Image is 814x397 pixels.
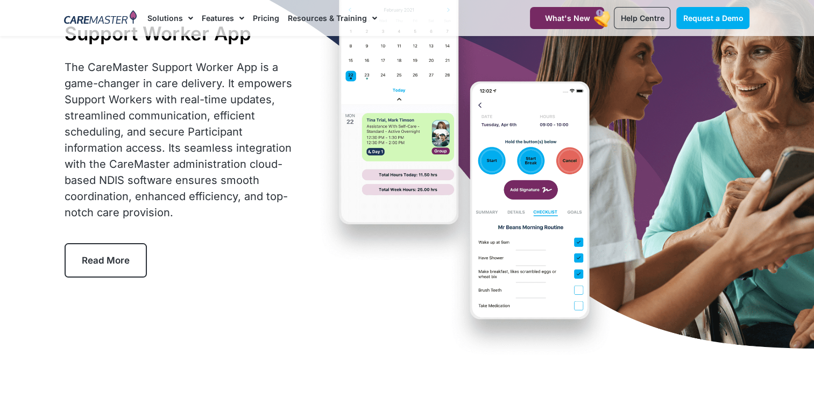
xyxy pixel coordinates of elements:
[676,7,749,29] a: Request a Demo
[530,7,604,29] a: What's New
[64,10,137,26] img: CareMaster Logo
[683,13,743,23] span: Request a Demo
[614,7,670,29] a: Help Centre
[544,13,590,23] span: What's New
[65,59,298,221] div: The CareMaster Support Worker App is a game-changer in care delivery. It empowers Support Workers...
[82,255,130,266] span: Read More
[65,243,147,278] a: Read More
[620,13,664,23] span: Help Centre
